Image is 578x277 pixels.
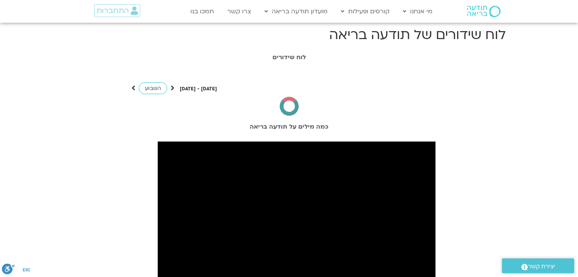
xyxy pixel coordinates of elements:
a: השבוע [139,82,167,94]
a: יצירת קשר [502,258,574,273]
span: השבוע [145,85,161,92]
h1: לוח שידורים של תודעה בריאה [73,26,506,44]
a: מי אנחנו [399,4,436,19]
a: תמכו בנו [187,4,218,19]
a: צרו קשר [223,4,255,19]
a: קורסים ופעילות [337,4,393,19]
h2: כמה מילים על תודעה בריאה [76,123,502,130]
a: מועדון תודעה בריאה [261,4,331,19]
p: [DATE] - [DATE] [180,85,217,93]
h1: לוח שידורים [76,54,502,61]
span: יצירת קשר [528,261,555,272]
span: התחברות [97,6,129,15]
img: תודעה בריאה [467,6,500,17]
a: התחברות [94,4,140,17]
